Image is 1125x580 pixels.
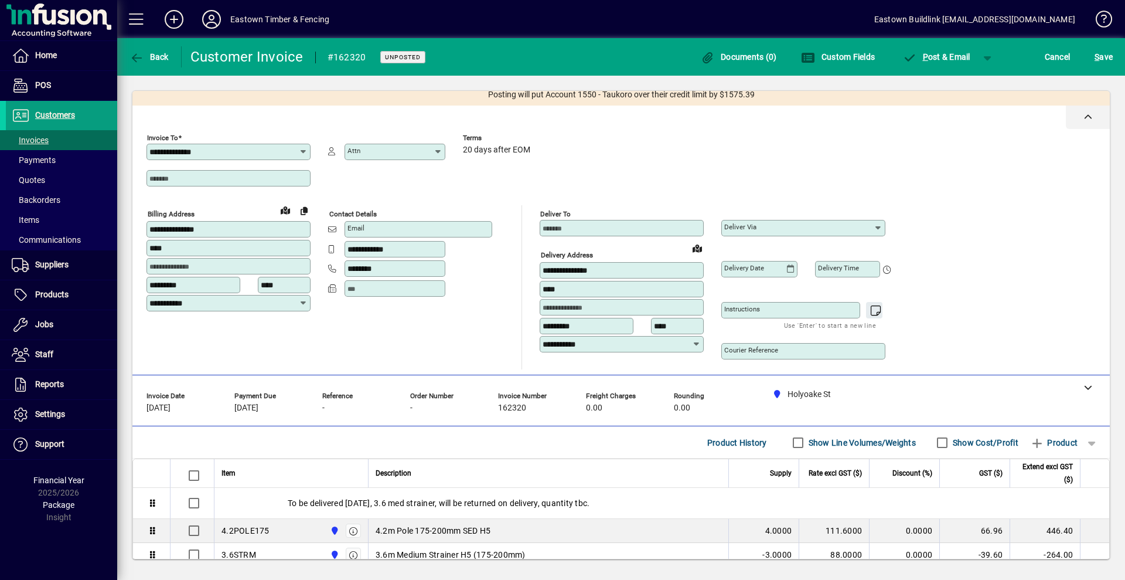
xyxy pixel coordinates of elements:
[6,370,117,399] a: Reports
[724,223,756,231] mat-label: Deliver via
[798,46,878,67] button: Custom Fields
[221,467,236,480] span: Item
[327,524,340,537] span: Holyoake St
[874,10,1075,29] div: Eastown Buildlink [EMAIL_ADDRESS][DOMAIN_NAME]
[221,525,270,537] div: 4.2POLE175
[12,215,39,225] span: Items
[923,52,928,62] span: P
[1095,48,1113,66] span: ave
[35,320,53,329] span: Jobs
[724,346,778,354] mat-label: Courier Reference
[6,230,117,250] a: Communications
[674,403,690,413] span: 0.00
[724,264,764,272] mat-label: Delivery date
[35,80,51,90] span: POS
[869,519,939,543] td: 0.0000
[586,403,602,413] span: 0.00
[1024,432,1083,453] button: Product
[939,543,1010,567] td: -39.60
[12,235,81,245] span: Communications
[155,9,193,30] button: Add
[540,210,571,218] mat-label: Deliver To
[6,130,117,150] a: Invoices
[688,239,707,257] a: View on map
[35,110,75,120] span: Customers
[6,340,117,369] a: Staff
[463,145,530,155] span: 20 days after EOM
[347,224,364,232] mat-label: Email
[190,48,304,66] div: Customer Invoice
[765,525,792,537] span: 4.0000
[1030,433,1078,452] span: Product
[35,379,64,389] span: Reports
[809,467,862,480] span: Rate excl GST ($)
[762,549,792,561] span: -3.0000
[902,52,970,62] span: ost & Email
[6,170,117,190] a: Quotes
[818,264,859,272] mat-label: Delivery time
[6,41,117,70] a: Home
[1095,52,1099,62] span: S
[801,52,875,62] span: Custom Fields
[1092,46,1116,67] button: Save
[6,71,117,100] a: POS
[6,150,117,170] a: Payments
[327,548,340,561] span: Holyoake St
[784,318,876,332] mat-hint: Use 'Enter' to start a new line
[806,437,916,449] label: Show Line Volumes/Weights
[322,403,325,413] span: -
[376,467,411,480] span: Description
[230,10,329,29] div: Eastown Timber & Fencing
[347,147,360,155] mat-label: Attn
[1087,2,1110,40] a: Knowledge Base
[498,403,526,413] span: 162320
[869,543,939,567] td: 0.0000
[35,290,69,299] span: Products
[295,201,313,220] button: Copy to Delivery address
[328,48,366,67] div: #162320
[33,476,84,485] span: Financial Year
[12,175,45,185] span: Quotes
[6,400,117,429] a: Settings
[703,432,772,453] button: Product History
[129,52,169,62] span: Back
[1042,46,1073,67] button: Cancel
[979,467,1003,480] span: GST ($)
[35,439,64,449] span: Support
[939,519,1010,543] td: 66.96
[12,195,60,205] span: Backorders
[463,134,533,142] span: Terms
[1017,460,1073,486] span: Extend excl GST ($)
[950,437,1018,449] label: Show Cost/Profit
[35,409,65,419] span: Settings
[6,310,117,340] a: Jobs
[12,135,49,145] span: Invoices
[770,467,792,480] span: Supply
[376,525,491,537] span: 4.2m Pole 175-200mm SED H5
[234,403,258,413] span: [DATE]
[146,403,171,413] span: [DATE]
[724,305,760,313] mat-label: Instructions
[1045,48,1071,66] span: Cancel
[892,467,932,480] span: Discount (%)
[43,500,74,510] span: Package
[221,549,256,561] div: 3.6STRM
[193,9,230,30] button: Profile
[1010,519,1080,543] td: 446.40
[410,403,412,413] span: -
[117,46,182,67] app-page-header-button: Back
[6,210,117,230] a: Items
[276,201,295,219] a: View on map
[6,250,117,280] a: Suppliers
[147,134,178,142] mat-label: Invoice To
[701,52,777,62] span: Documents (0)
[806,525,862,537] div: 111.6000
[707,433,767,452] span: Product History
[488,89,755,101] span: Posting will put Account 1550 - Taukoro over their credit limit by $1575.39
[12,155,56,165] span: Payments
[1010,543,1080,567] td: -264.00
[385,53,421,61] span: Unposted
[6,190,117,210] a: Backorders
[214,488,1109,518] div: To be delivered [DATE], 3.6 med strainer, will be returned on delivery, quantity tbc.
[806,549,862,561] div: 88.0000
